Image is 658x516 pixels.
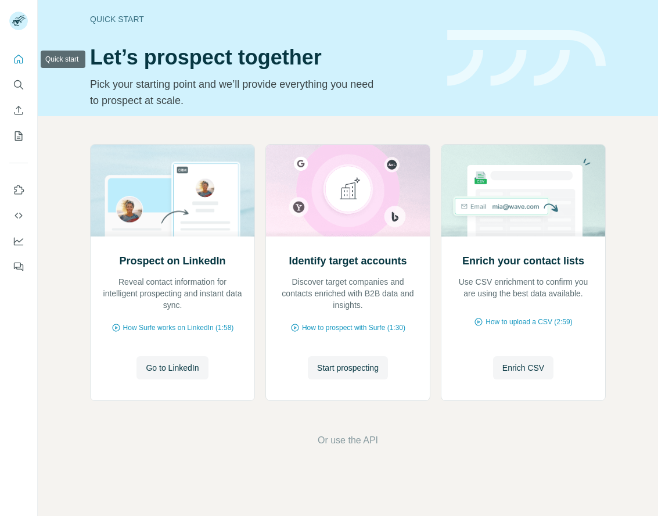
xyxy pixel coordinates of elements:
button: Use Surfe API [9,205,28,226]
button: Dashboard [9,231,28,252]
p: Pick your starting point and we’ll provide everything you need to prospect at scale. [90,76,381,109]
span: How to upload a CSV (2:59) [486,317,572,327]
button: Enrich CSV [9,100,28,121]
span: Start prospecting [317,362,379,374]
img: Enrich your contact lists [441,145,606,236]
h2: Prospect on LinkedIn [119,253,225,269]
img: Prospect on LinkedIn [90,145,255,236]
img: banner [447,30,606,87]
span: How to prospect with Surfe (1:30) [302,322,405,333]
h2: Enrich your contact lists [462,253,584,269]
button: Quick start [9,49,28,70]
div: Quick start [90,13,433,25]
span: Go to LinkedIn [146,362,199,374]
button: Search [9,74,28,95]
button: Use Surfe on LinkedIn [9,180,28,200]
p: Discover target companies and contacts enriched with B2B data and insights. [278,276,418,311]
img: Identify target accounts [265,145,430,236]
button: My lists [9,126,28,146]
button: Go to LinkedIn [136,356,208,379]
p: Reveal contact information for intelligent prospecting and instant data sync. [102,276,243,311]
h2: Identify target accounts [289,253,407,269]
button: Or use the API [318,433,378,447]
button: Feedback [9,256,28,277]
span: Enrich CSV [502,362,544,374]
button: Enrich CSV [493,356,553,379]
h1: Let’s prospect together [90,46,433,69]
p: Use CSV enrichment to confirm you are using the best data available. [453,276,594,299]
span: How Surfe works on LinkedIn (1:58) [123,322,234,333]
button: Start prospecting [308,356,388,379]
